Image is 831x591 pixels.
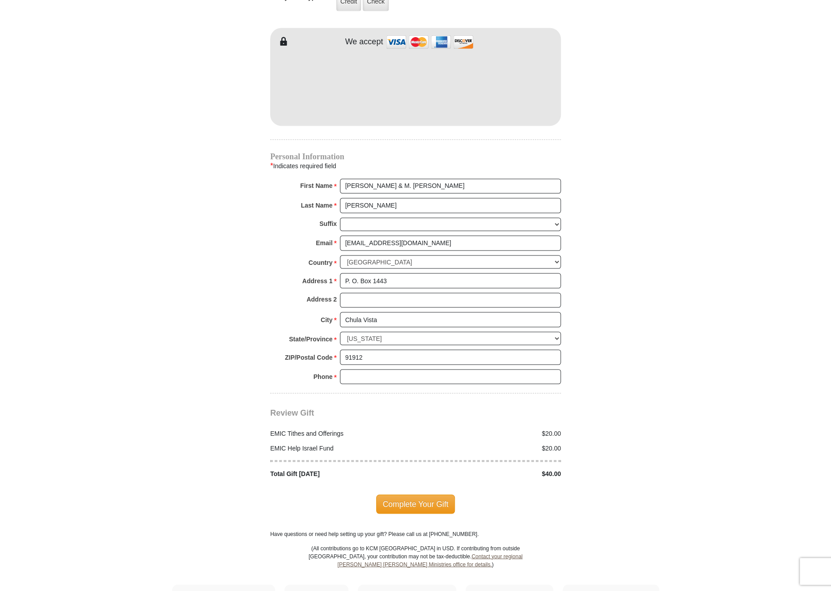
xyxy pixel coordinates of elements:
[266,443,416,453] div: EMIC Help Israel Fund
[308,544,523,584] p: (All contributions go to KCM [GEOGRAPHIC_DATA] in USD. If contributing from outside [GEOGRAPHIC_D...
[376,494,455,513] span: Complete Your Gift
[270,153,561,160] h4: Personal Information
[314,370,333,383] strong: Phone
[301,199,333,212] strong: Last Name
[321,313,332,326] strong: City
[270,530,561,538] p: Have questions or need help setting up your gift? Please call us at [PHONE_NUMBER].
[289,332,332,345] strong: State/Province
[266,469,416,478] div: Total Gift [DATE]
[266,429,416,438] div: EMIC Tithes and Offerings
[345,37,383,47] h4: We accept
[316,237,332,249] strong: Email
[415,469,566,478] div: $40.00
[385,32,475,51] img: credit cards accepted
[270,160,561,172] div: Indicates required field
[415,429,566,438] div: $20.00
[309,256,333,268] strong: Country
[300,179,332,192] strong: First Name
[285,351,333,363] strong: ZIP/Postal Code
[319,217,337,230] strong: Suffix
[270,408,314,417] span: Review Gift
[306,293,337,305] strong: Address 2
[302,274,333,287] strong: Address 1
[337,553,522,567] a: Contact your regional [PERSON_NAME] [PERSON_NAME] Ministries office for details.
[415,443,566,453] div: $20.00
